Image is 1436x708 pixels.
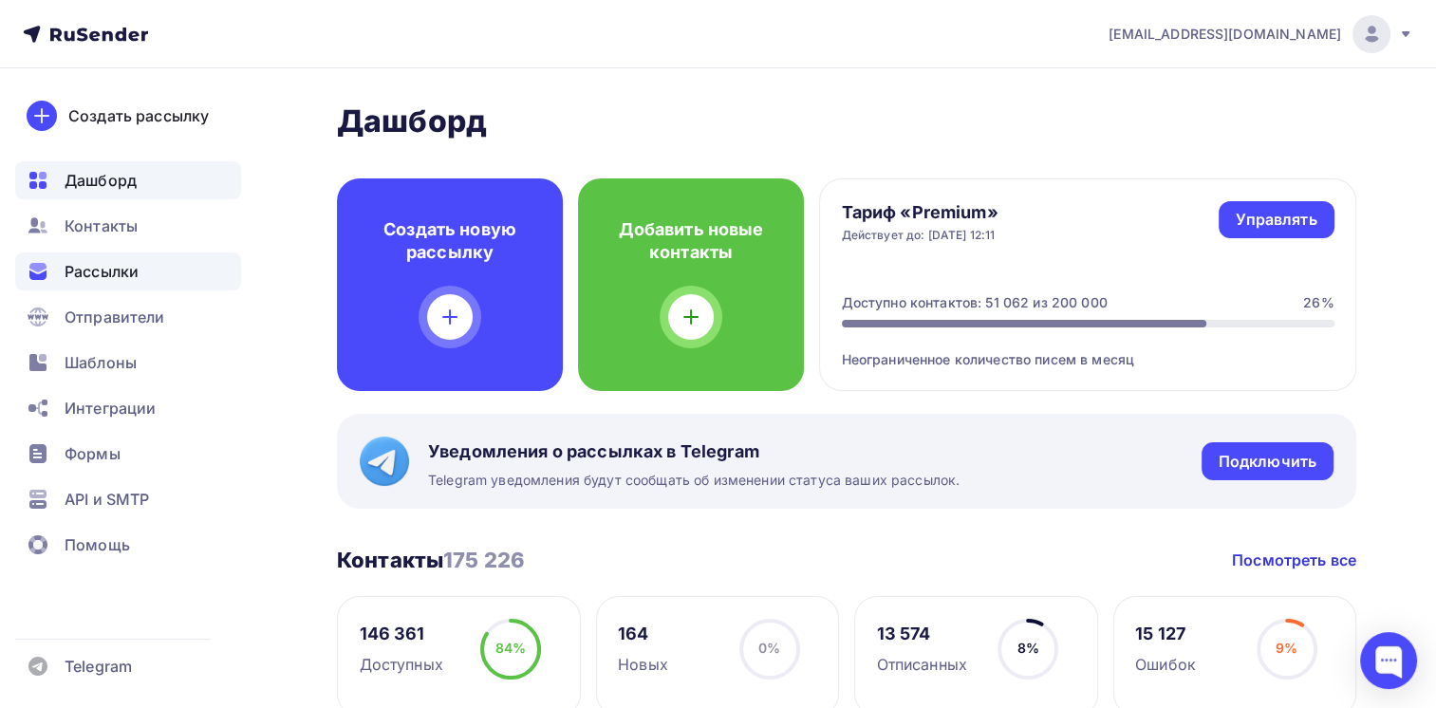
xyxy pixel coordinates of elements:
h4: Создать новую рассылку [367,218,532,264]
div: Новых [618,653,668,676]
span: Формы [65,442,121,465]
span: [EMAIL_ADDRESS][DOMAIN_NAME] [1109,25,1341,44]
h4: Тариф «Premium» [842,201,998,224]
div: Действует до: [DATE] 12:11 [842,228,998,243]
span: Telegram [65,655,132,678]
div: 146 361 [360,623,443,645]
div: Доступно контактов: 51 062 из 200 000 [842,293,1108,312]
a: Посмотреть все [1232,549,1356,571]
span: Отправители [65,306,165,328]
span: Дашборд [65,169,137,192]
span: Интеграции [65,397,156,419]
span: Контакты [65,214,138,237]
div: 26% [1303,293,1333,312]
div: Неограниченное количество писем в месяц [842,327,1334,369]
span: 9% [1276,640,1297,656]
span: Telegram уведомления будут сообщать об изменении статуса ваших рассылок. [428,471,960,490]
a: Отправители [15,298,241,336]
span: Рассылки [65,260,139,283]
span: 175 226 [443,548,525,572]
span: Уведомления о рассылках в Telegram [428,440,960,463]
span: API и SMTP [65,488,149,511]
div: Управлять [1236,209,1316,231]
div: Создать рассылку [68,104,209,127]
h3: Контакты [337,547,525,573]
h4: Добавить новые контакты [608,218,774,264]
span: 84% [495,640,526,656]
span: Помощь [65,533,130,556]
div: Отписанных [877,653,967,676]
span: Шаблоны [65,351,137,374]
a: Рассылки [15,252,241,290]
a: [EMAIL_ADDRESS][DOMAIN_NAME] [1109,15,1413,53]
a: Формы [15,435,241,473]
div: Доступных [360,653,443,676]
div: 15 127 [1135,623,1196,645]
a: Шаблоны [15,344,241,382]
div: 164 [618,623,668,645]
div: Подключить [1219,451,1316,473]
div: Ошибок [1135,653,1196,676]
h2: Дашборд [337,102,1356,140]
a: Дашборд [15,161,241,199]
div: 13 574 [877,623,967,645]
span: 8% [1016,640,1038,656]
span: 0% [758,640,780,656]
a: Контакты [15,207,241,245]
